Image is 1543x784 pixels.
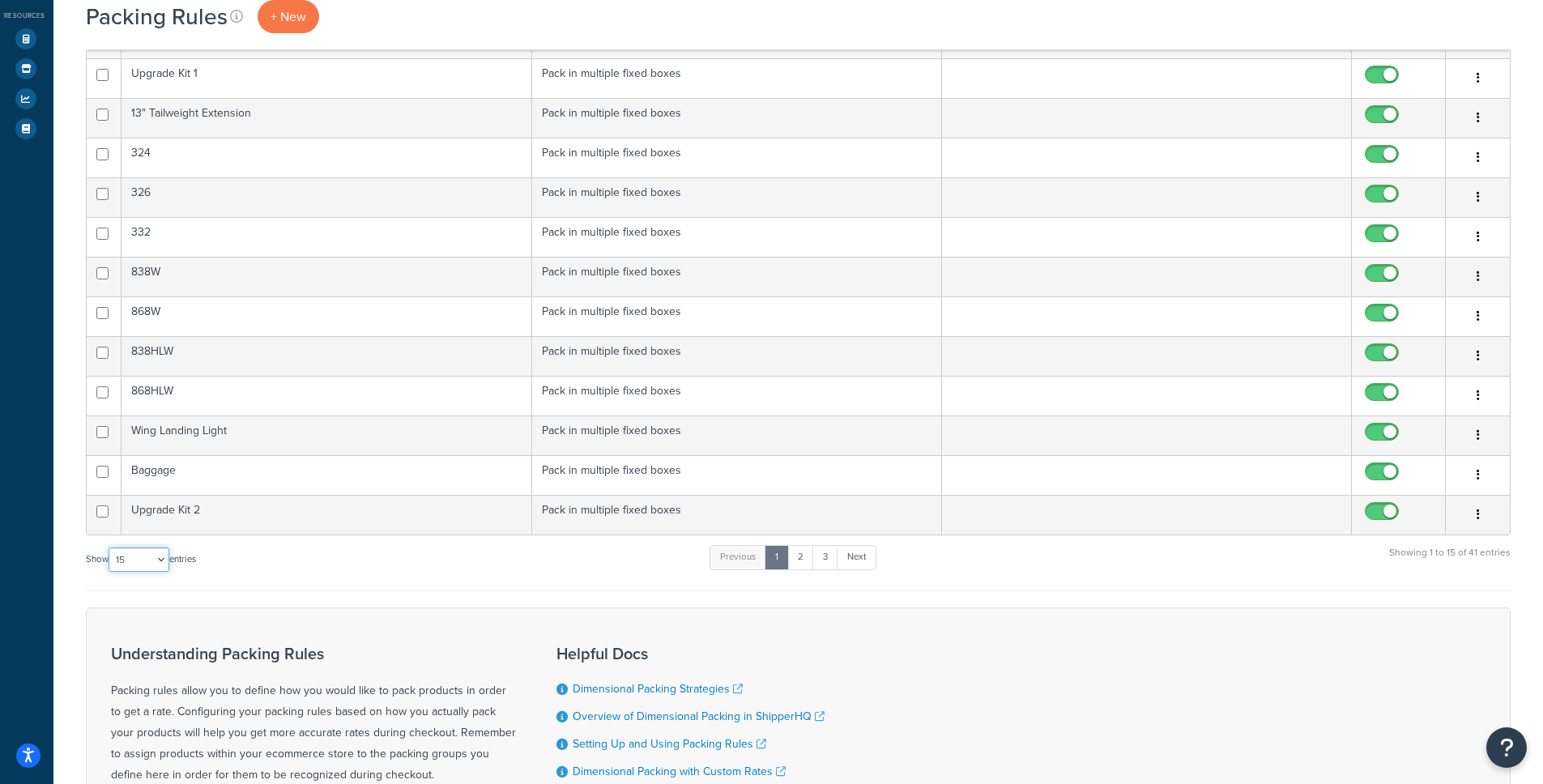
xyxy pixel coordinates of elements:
[532,296,942,336] td: Pack in multiple fixed boxes
[121,217,531,257] td: 332
[532,217,942,257] td: Pack in multiple fixed boxes
[573,735,766,752] a: Setting Up and Using Packing Rules
[121,257,531,296] td: 838W
[532,98,942,138] td: Pack in multiple fixed boxes
[573,708,825,725] a: Overview of Dimensional Packing in ShipperHQ
[271,7,306,26] span: + New
[8,54,45,83] li: Marketplace
[532,58,942,98] td: Pack in multiple fixed boxes
[532,257,942,296] td: Pack in multiple fixed boxes
[532,336,942,376] td: Pack in multiple fixed boxes
[532,455,942,495] td: Pack in multiple fixed boxes
[532,177,942,217] td: Pack in multiple fixed boxes
[710,545,766,569] a: Previous
[573,763,786,780] a: Dimensional Packing with Custom Rates
[121,495,531,535] td: Upgrade Kit 2
[86,548,196,572] label: Show entries
[532,415,942,455] td: Pack in multiple fixed boxes
[1389,543,1511,578] div: Showing 1 to 15 of 41 entries
[121,177,531,217] td: 326
[121,296,531,336] td: 868W
[1486,727,1527,768] button: Open Resource Center
[787,545,814,569] a: 2
[86,1,228,32] h1: Packing Rules
[121,138,531,177] td: 324
[765,545,789,569] a: 1
[121,455,531,495] td: Baggage
[109,548,169,572] select: Showentries
[121,376,531,415] td: 868HLW
[532,495,942,535] td: Pack in multiple fixed boxes
[837,545,876,569] a: Next
[532,138,942,177] td: Pack in multiple fixed boxes
[8,24,45,53] li: Test Your Rates
[111,645,516,663] h3: Understanding Packing Rules
[121,336,531,376] td: 838HLW
[8,114,45,143] li: Help Docs
[121,98,531,138] td: 13" Tailweight Extension
[121,58,531,98] td: Upgrade Kit 1
[812,545,838,569] a: 3
[8,84,45,113] li: Analytics
[573,680,743,697] a: Dimensional Packing Strategies
[121,415,531,455] td: Wing Landing Light
[556,645,850,663] h3: Helpful Docs
[532,376,942,415] td: Pack in multiple fixed boxes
